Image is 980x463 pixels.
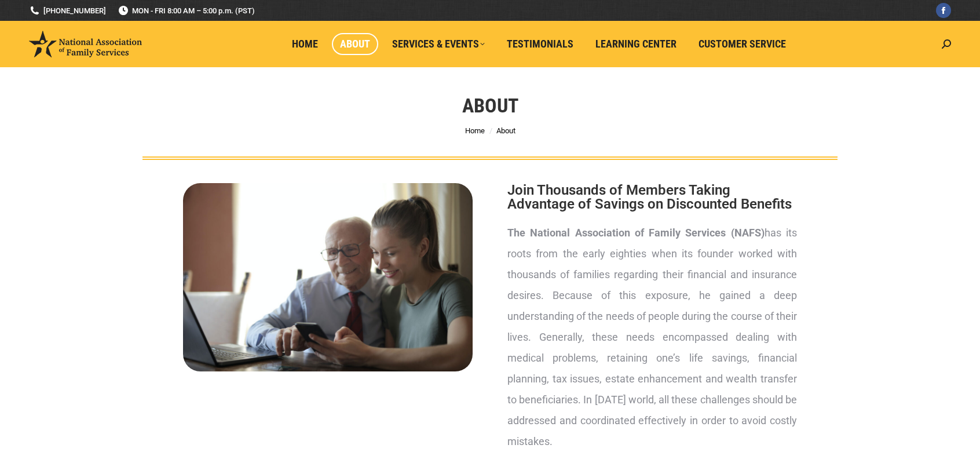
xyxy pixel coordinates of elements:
p: has its roots from the early eighties when its founder worked with thousands of families regardin... [507,223,797,452]
h2: Join Thousands of Members Taking Advantage of Savings on Discounted Benefits [507,183,797,211]
strong: The National Association of Family Services (NAFS) [507,227,765,239]
span: About [496,126,515,135]
span: MON - FRI 8:00 AM – 5:00 p.m. (PST) [118,5,255,16]
a: Customer Service [690,33,794,55]
a: Home [284,33,326,55]
h1: About [462,93,518,118]
a: Testimonials [499,33,582,55]
a: Home [465,126,485,135]
span: Services & Events [392,38,485,50]
span: Home [292,38,318,50]
span: About [340,38,370,50]
span: Learning Center [595,38,677,50]
span: Customer Service [699,38,786,50]
a: Facebook page opens in new window [936,3,951,18]
a: [PHONE_NUMBER] [29,5,106,16]
img: National Association of Family Services [29,31,142,57]
a: About [332,33,378,55]
span: Testimonials [507,38,573,50]
img: About National Association of Family Services [183,183,473,371]
a: Learning Center [587,33,685,55]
